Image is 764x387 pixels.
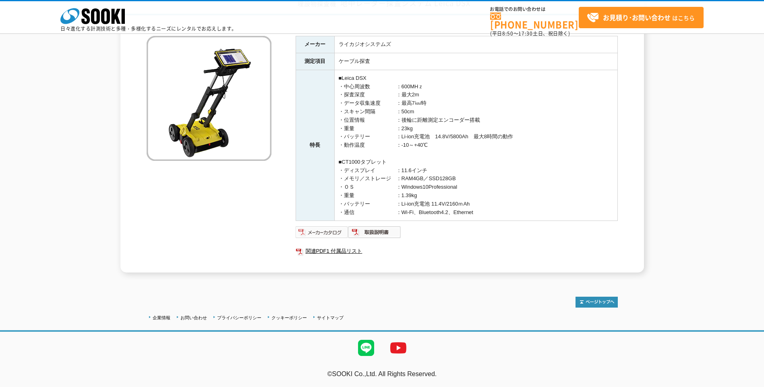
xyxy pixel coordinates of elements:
a: クッキーポリシー [271,315,307,320]
p: 日々進化する計測技術と多種・多様化するニーズにレンタルでお応えします。 [60,26,237,31]
th: 特長 [296,70,334,221]
span: 17:30 [518,30,533,37]
a: サイトマップ [317,315,344,320]
a: 関連PDF1 付属品リスト [296,246,618,256]
a: お見積り･お問い合わせはこちら [579,7,704,28]
a: 企業情報 [153,315,170,320]
a: メーカーカタログ [296,231,348,237]
a: 取扱説明書 [348,231,401,237]
img: トップページへ [576,297,618,308]
img: 取扱説明書 [348,226,401,239]
th: 測定項目 [296,53,334,70]
span: お電話でのお問い合わせは [490,7,579,12]
span: はこちら [587,12,695,24]
img: LINE [350,332,382,364]
strong: お見積り･お問い合わせ [603,12,671,22]
img: YouTube [382,332,414,364]
th: メーカー [296,36,334,53]
a: テストMail [733,379,764,386]
a: プライバシーポリシー [217,315,261,320]
span: (平日 ～ 土日、祝日除く) [490,30,570,37]
a: お問い合わせ [180,315,207,320]
a: [PHONE_NUMBER] [490,12,579,29]
td: ライカジオシステムズ [334,36,617,53]
span: 8:50 [502,30,513,37]
img: メーカーカタログ [296,226,348,239]
td: ケーブル探査 [334,53,617,70]
img: 地中レーダー探査システム Leica DSX [147,36,271,161]
td: ■Leica DSX ・中心周波数 ：600MHｚ ・探査深度 ：最大2m ・データ収集速度 ：最高7㎞/時 ・スキャン間隔 ：50cm ・位置情報 ：後輪に距離測定エンコーダー搭載 ・重量 ：... [334,70,617,221]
